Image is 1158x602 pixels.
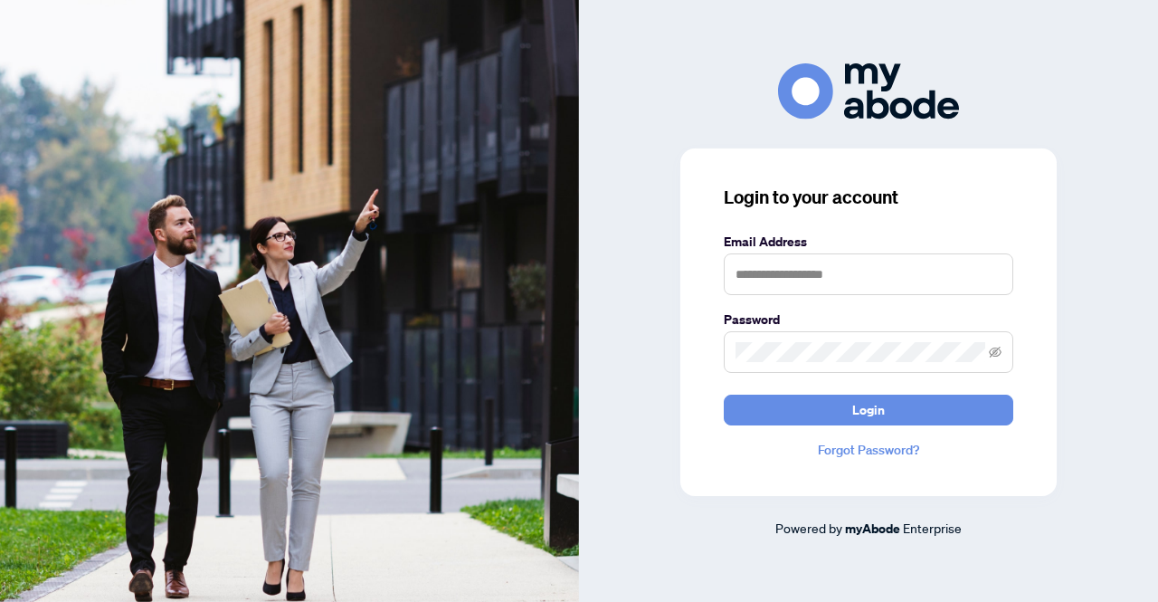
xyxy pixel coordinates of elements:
span: Enterprise [903,520,962,536]
label: Email Address [724,232,1013,252]
span: Login [852,396,885,425]
span: eye-invisible [989,346,1001,358]
button: Login [724,395,1013,425]
h3: Login to your account [724,185,1013,210]
a: Forgot Password? [724,440,1013,460]
a: myAbode [845,519,900,539]
label: Password [724,310,1013,330]
span: Powered by [775,520,842,536]
img: ma-logo [778,63,959,119]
